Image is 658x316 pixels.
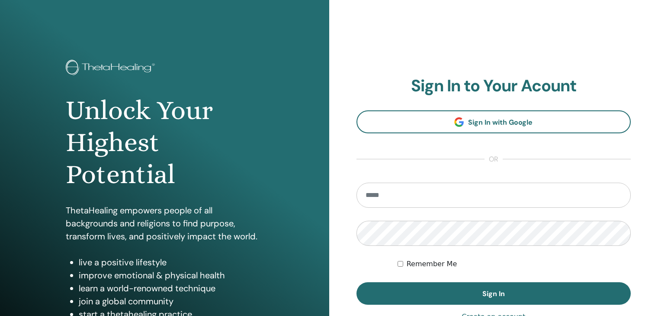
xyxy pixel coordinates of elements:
li: improve emotional & physical health [79,269,263,282]
li: join a global community [79,295,263,308]
div: Keep me authenticated indefinitely or until I manually logout [398,259,631,269]
span: or [485,154,503,164]
li: learn a world-renowned technique [79,282,263,295]
h2: Sign In to Your Acount [356,76,631,96]
button: Sign In [356,282,631,305]
h1: Unlock Your Highest Potential [66,94,263,191]
p: ThetaHealing empowers people of all backgrounds and religions to find purpose, transform lives, a... [66,204,263,243]
a: Sign In with Google [356,110,631,133]
li: live a positive lifestyle [79,256,263,269]
label: Remember Me [407,259,457,269]
span: Sign In with Google [468,118,533,127]
span: Sign In [482,289,505,298]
